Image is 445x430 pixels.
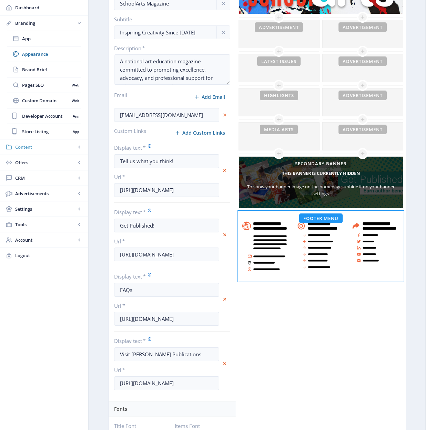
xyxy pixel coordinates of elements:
span: Offers [15,159,76,166]
input: Text4 [114,347,219,361]
button: Add Email [189,92,230,103]
div: To show your banner image on the homepage, unhide it on your banner settings [239,183,403,197]
label: Display text [114,208,214,216]
span: Account [15,237,76,243]
nb-badge: Web [69,82,81,88]
label: Description [114,45,225,52]
a: Store ListingApp [7,124,81,139]
span: Developer Account [22,113,70,119]
input: john.smith@thispublication.com [114,108,219,122]
input: https://digital3.publication.com [114,312,219,326]
label: Display text [114,273,214,280]
label: Display text [114,144,214,151]
a: Appearance [7,46,81,62]
span: CRM [15,175,76,181]
label: Custom Links [114,127,146,134]
span: Custom Domain [22,97,69,104]
span: Dashboard [15,4,83,11]
a: Developer AccountApp [7,108,81,124]
span: Tools [15,221,76,228]
span: Content [15,144,76,150]
input: https://digital2.publication.com [114,248,219,261]
label: Url [114,174,214,180]
input: https://digital1.publication.com [114,183,219,197]
span: App [22,35,81,42]
span: Branding [15,20,76,27]
nb-badge: Web [69,97,81,104]
a: Custom DomainWeb [7,93,81,108]
span: Logout [15,252,83,259]
label: Email [114,92,127,98]
label: Url [114,238,214,245]
span: Pages SEO [22,82,69,88]
a: Brand Brief [7,62,81,77]
nb-badge: App [70,128,81,135]
span: Brand Brief [22,66,81,73]
span: Add Custom Links [182,130,225,136]
span: Advertisements [15,190,76,197]
input: Text3 [114,283,219,297]
span: Appearance [22,51,81,57]
input: https://digital4.publication.com [114,376,219,390]
div: Fonts [114,401,232,417]
nb-badge: App [70,113,81,119]
button: info [216,25,230,39]
label: Subtitle [114,16,225,23]
label: Url [114,367,214,374]
input: Text1 [114,154,219,168]
input: A national art education magazine committed to promoting excellence, advocacy, and professional s... [114,25,230,39]
nb-icon: info [220,29,227,36]
span: Store Listing [22,128,70,135]
label: Display text [114,337,214,345]
input: Text2 [114,219,219,232]
a: App [7,31,81,46]
h5: This banner is currently hidden [282,168,360,179]
button: Add Custom Links [170,127,230,138]
span: Settings [15,206,76,212]
span: Add Email [202,94,225,100]
label: Url [114,302,214,309]
a: Pages SEOWeb [7,77,81,93]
